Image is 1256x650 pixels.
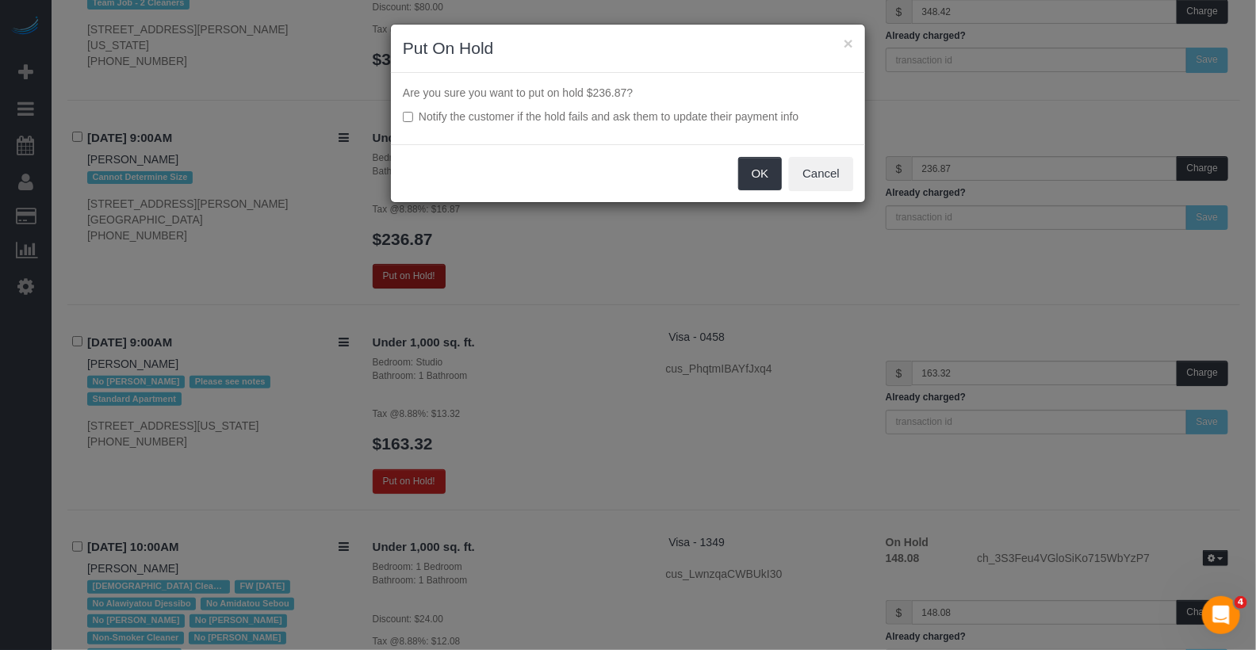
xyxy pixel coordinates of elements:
h3: Put On Hold [403,36,853,60]
span: 4 [1235,596,1247,609]
button: OK [738,157,783,190]
label: Notify the customer if the hold fails and ask them to update their payment info [403,109,853,124]
span: Are you sure you want to put on hold $236.87? [403,86,633,99]
button: Cancel [789,157,853,190]
iframe: Intercom live chat [1202,596,1240,634]
input: Notify the customer if the hold fails and ask them to update their payment info [403,112,413,122]
button: × [844,35,853,52]
sui-modal: Put On Hold [391,25,865,202]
